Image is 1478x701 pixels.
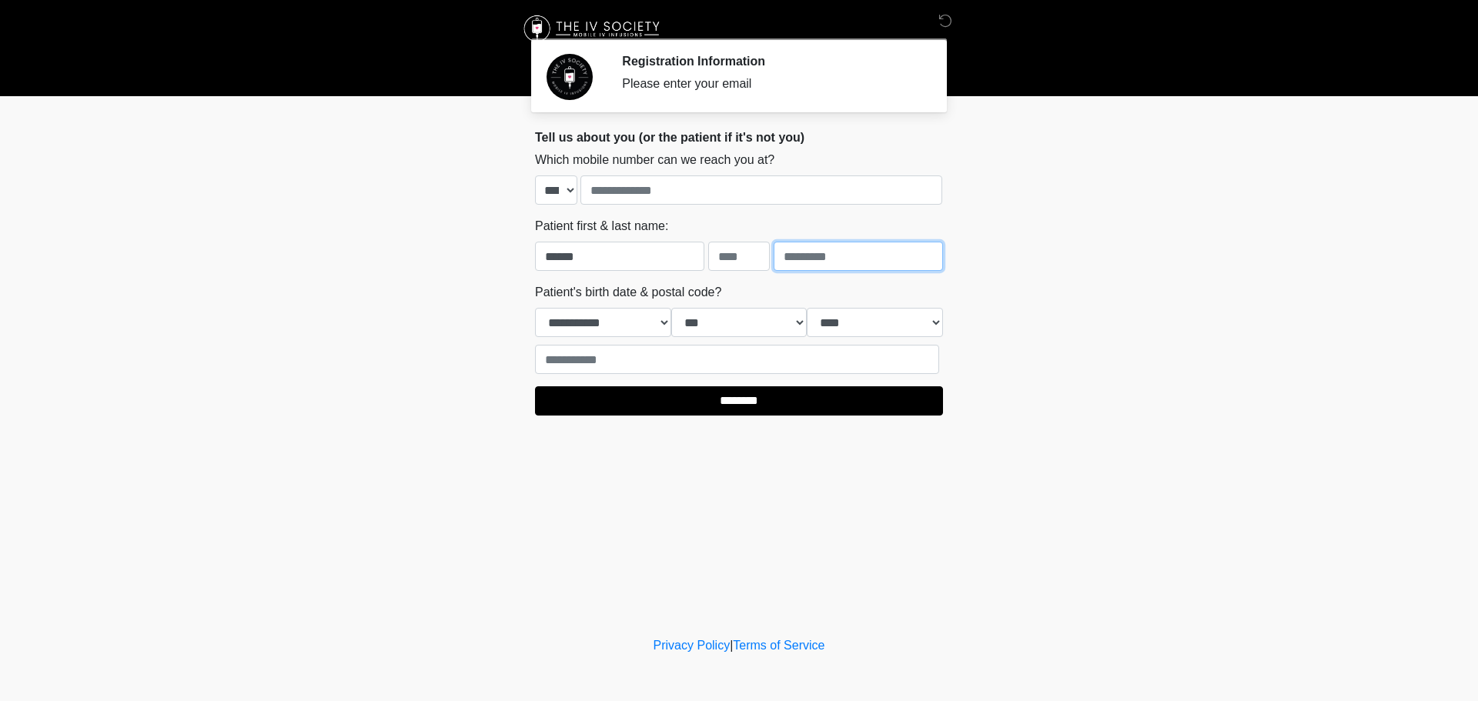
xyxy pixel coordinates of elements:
[733,639,824,652] a: Terms of Service
[535,217,668,235] label: Patient first & last name:
[535,283,721,302] label: Patient's birth date & postal code?
[535,130,943,145] h2: Tell us about you (or the patient if it's not you)
[654,639,731,652] a: Privacy Policy
[622,75,920,93] div: Please enter your email
[520,12,667,46] img: The IV Society Logo
[622,54,920,68] h2: Registration Information
[547,54,593,100] img: Agent Avatar
[730,639,733,652] a: |
[535,151,774,169] label: Which mobile number can we reach you at?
